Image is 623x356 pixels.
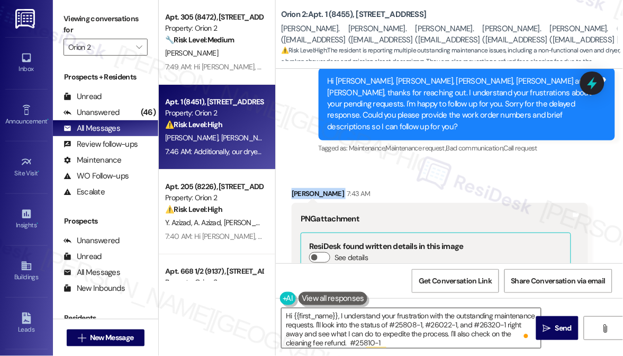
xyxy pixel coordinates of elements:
a: Inbox [5,49,48,77]
button: Get Conversation Link [412,269,499,293]
strong: ⚠️ Risk Level: High [281,46,327,55]
b: ResiDesk found written details in this image [309,241,464,252]
span: • [47,116,49,123]
div: [PERSON_NAME]. ([EMAIL_ADDRESS][DOMAIN_NAME]) [348,12,413,57]
div: Unread [64,91,102,102]
div: [PERSON_NAME]. ([EMAIL_ADDRESS][DOMAIN_NAME]) [550,12,615,57]
div: Apt. 205 (8226), [STREET_ADDRESS] [165,181,263,192]
div: Review follow-ups [64,139,138,150]
div: 7:43 AM [345,188,371,199]
label: Viewing conversations for [64,11,148,39]
span: Share Conversation via email [511,275,606,287]
span: Maintenance request , [386,144,446,153]
div: Unanswered [64,107,120,118]
span: Get Conversation Link [419,275,492,287]
span: [PERSON_NAME] [165,133,221,143]
span: Call request [504,144,537,153]
div: Property: Orion 2 [165,108,263,119]
textarea: To enrich screen reader interactions, please activate Accessibility in Grammarly extension settings [282,308,541,348]
div: (46) [138,104,158,121]
i:  [78,334,86,342]
div: Maintenance [64,155,122,166]
div: Tagged as: [319,140,615,156]
div: WO Follow-ups [64,171,129,182]
a: Insights • [5,205,48,234]
div: [PERSON_NAME]. ([EMAIL_ADDRESS][DOMAIN_NAME]) [416,12,480,57]
div: Prospects + Residents [53,72,158,83]
a: Leads [5,309,48,338]
button: New Message [67,330,145,346]
label: See details [335,252,368,263]
div: Property: Orion 2 [165,277,263,288]
img: ResiDesk Logo [15,9,37,29]
span: Send [555,323,572,334]
div: Escalate [64,186,105,198]
span: A. Azizad [194,218,223,227]
span: Y. Azizad [165,218,194,227]
span: [PERSON_NAME] [165,48,218,58]
div: Hi [PERSON_NAME], [PERSON_NAME], [PERSON_NAME], [PERSON_NAME] and [PERSON_NAME], thanks for reach... [328,76,598,132]
a: Site Visit • [5,153,48,182]
div: Prospects [53,216,158,227]
b: Orion 2: Apt. 1 (8455), [STREET_ADDRESS] [281,9,427,20]
div: Property: Orion 2 [165,23,263,34]
span: [PERSON_NAME] [221,133,277,143]
i:  [543,324,551,333]
span: • [38,168,40,175]
div: Unanswered [64,235,120,246]
div: New Inbounds [64,283,125,294]
div: All Messages [64,267,120,278]
input: All communities [68,39,131,56]
span: : The resident is reporting multiple outstanding maintenance issues, including a non-functional o... [281,45,623,91]
div: [PERSON_NAME] [292,188,588,203]
span: • [37,220,38,227]
div: [PERSON_NAME]. ([EMAIL_ADDRESS][DOMAIN_NAME]) [281,12,346,57]
span: Maintenance , [349,144,385,153]
span: Bad communication , [446,144,504,153]
div: Apt. 668 1/2 (9137), [STREET_ADDRESS] [165,266,263,277]
b: PNG attachment [301,213,359,224]
div: All Messages [64,123,120,134]
i:  [601,324,609,333]
span: New Message [90,332,133,343]
a: Buildings [5,257,48,286]
strong: ⚠️ Risk Level: High [165,204,222,214]
div: [PERSON_NAME]. ([EMAIL_ADDRESS][DOMAIN_NAME]) [483,12,547,57]
i:  [136,43,142,51]
button: Share Conversation via email [504,269,612,293]
div: Apt. 305 (8472), [STREET_ADDRESS][PERSON_NAME] [165,12,263,23]
span: [PERSON_NAME] [224,218,280,227]
div: Unread [64,251,102,262]
strong: 🔧 Risk Level: Medium [165,35,234,44]
div: Residents [53,313,158,324]
div: Property: Orion 2 [165,192,263,203]
button: Send [536,316,579,340]
div: Apt. 1 (8451), [STREET_ADDRESS] [165,96,263,108]
strong: ⚠️ Risk Level: High [165,120,222,129]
